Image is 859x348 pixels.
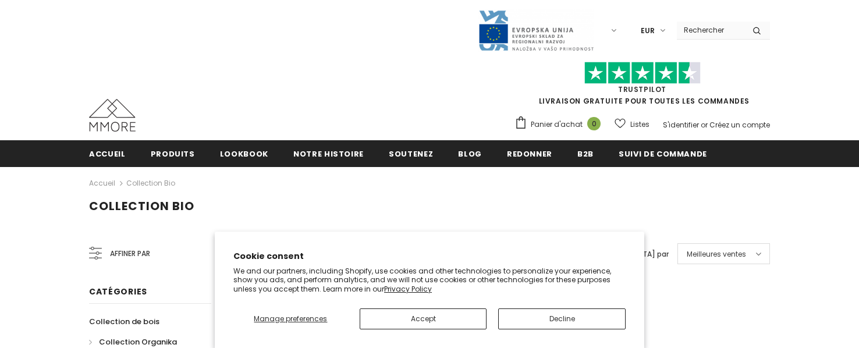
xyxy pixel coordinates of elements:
[89,198,194,214] span: Collection Bio
[458,140,482,166] a: Blog
[458,148,482,159] span: Blog
[89,176,115,190] a: Accueil
[701,120,708,130] span: or
[151,148,195,159] span: Produits
[531,119,583,130] span: Panier d'achat
[389,140,433,166] a: soutenez
[498,308,626,329] button: Decline
[254,314,327,324] span: Manage preferences
[151,140,195,166] a: Produits
[619,140,707,166] a: Suivi de commande
[641,25,655,37] span: EUR
[293,140,364,166] a: Notre histoire
[478,25,594,35] a: Javni Razpis
[89,148,126,159] span: Accueil
[514,116,606,133] a: Panier d'achat 0
[126,178,175,188] a: Collection Bio
[89,286,147,297] span: Catégories
[587,117,601,130] span: 0
[89,99,136,132] img: Cas MMORE
[677,22,744,38] input: Search Site
[507,148,552,159] span: Redonner
[89,316,159,327] span: Collection de bois
[615,114,649,134] a: Listes
[389,148,433,159] span: soutenez
[384,284,432,294] a: Privacy Policy
[663,120,699,130] a: S'identifier
[110,247,150,260] span: Affiner par
[584,62,701,84] img: Faites confiance aux étoiles pilotes
[293,148,364,159] span: Notre histoire
[89,140,126,166] a: Accueil
[577,140,594,166] a: B2B
[360,308,487,329] button: Accept
[687,248,746,260] span: Meilleures ventes
[514,67,770,106] span: LIVRAISON GRATUITE POUR TOUTES LES COMMANDES
[709,120,770,130] a: Créez un compte
[233,267,626,294] p: We and our partners, including Shopify, use cookies and other technologies to personalize your ex...
[478,9,594,52] img: Javni Razpis
[89,311,159,332] a: Collection de bois
[233,250,626,262] h2: Cookie consent
[630,119,649,130] span: Listes
[233,308,348,329] button: Manage preferences
[619,148,707,159] span: Suivi de commande
[618,84,666,94] a: TrustPilot
[577,148,594,159] span: B2B
[99,336,177,347] span: Collection Organika
[220,148,268,159] span: Lookbook
[220,140,268,166] a: Lookbook
[507,140,552,166] a: Redonner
